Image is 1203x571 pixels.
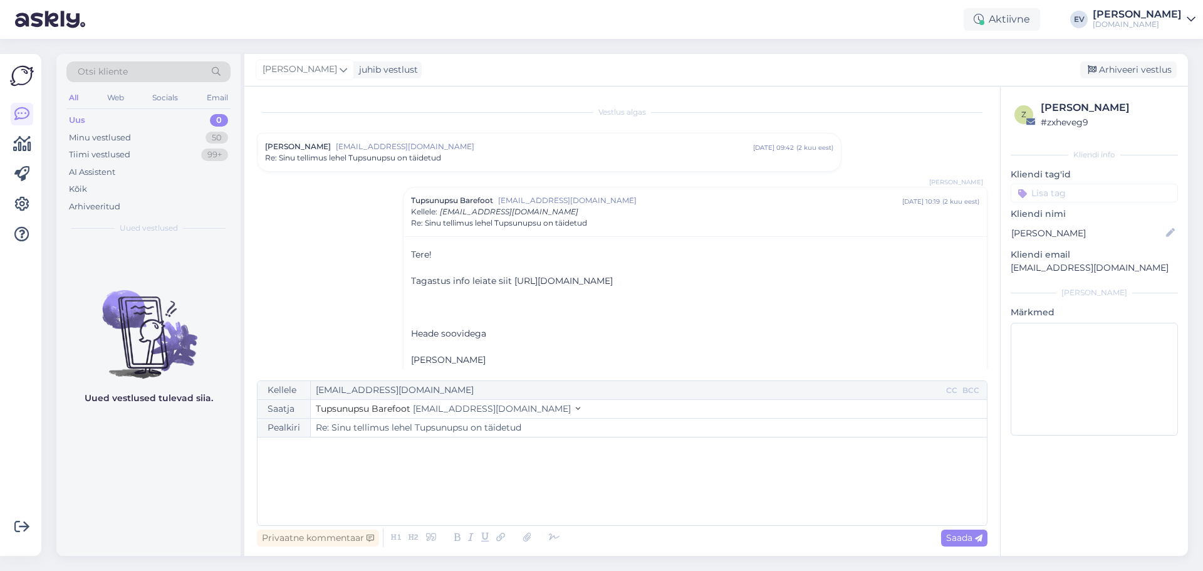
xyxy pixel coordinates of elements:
span: Re: Sinu tellimus lehel Tupsunupsu on täidetud [265,152,441,164]
div: 0 [210,114,228,127]
a: [PERSON_NAME][DOMAIN_NAME] [1093,9,1195,29]
p: Uued vestlused tulevad siia. [85,392,213,405]
span: Tupsunupsu Barefoot [316,403,410,414]
div: # zxheveg9 [1041,115,1174,129]
span: [PERSON_NAME] [265,141,331,152]
div: Aktiivne [964,8,1040,31]
div: Tiimi vestlused [69,149,130,161]
span: [EMAIL_ADDRESS][DOMAIN_NAME] [498,195,902,206]
span: [EMAIL_ADDRESS][DOMAIN_NAME] [413,403,571,414]
div: Arhiveeri vestlus [1080,61,1177,78]
div: EV [1070,11,1088,28]
span: [PERSON_NAME] [263,63,337,76]
div: [DOMAIN_NAME] [1093,19,1182,29]
div: Privaatne kommentaar [257,530,379,547]
div: AI Assistent [69,166,115,179]
div: Arhiveeritud [69,201,120,213]
div: ( 2 kuu eest ) [796,143,833,152]
div: Kliendi info [1011,149,1178,160]
span: z [1021,110,1026,119]
div: CC [944,385,960,396]
img: No chats [56,268,241,380]
div: Pealkiri [258,419,311,437]
div: 50 [206,132,228,144]
div: Socials [150,90,180,106]
a: [DOMAIN_NAME] [411,367,486,379]
span: [EMAIL_ADDRESS][DOMAIN_NAME] [336,141,753,152]
span: Uued vestlused [120,223,178,234]
button: Tupsunupsu Barefoot [EMAIL_ADDRESS][DOMAIN_NAME] [316,402,580,416]
input: Write subject here... [311,419,987,437]
div: [PERSON_NAME] [1011,287,1178,298]
span: [PERSON_NAME] [929,177,983,187]
div: juhib vestlust [354,63,418,76]
span: Tere! [411,249,432,260]
span: [PERSON_NAME] [411,354,486,365]
span: Re: Sinu tellimus lehel Tupsunupsu on täidetud [411,217,587,229]
img: Askly Logo [10,64,34,88]
input: Lisa tag [1011,184,1178,202]
div: Web [105,90,127,106]
span: Heade soovidega [411,328,486,339]
span: Tupsunupsu Barefoot [411,195,493,206]
div: All [66,90,81,106]
div: Minu vestlused [69,132,131,144]
span: Saada [946,532,982,543]
div: [PERSON_NAME] [1041,100,1174,115]
div: Vestlus algas [257,107,987,118]
div: Uus [69,114,85,127]
div: [DATE] 10:19 [902,197,940,206]
p: Kliendi email [1011,248,1178,261]
span: Otsi kliente [78,65,128,78]
div: 99+ [201,149,228,161]
div: ( 2 kuu eest ) [942,197,979,206]
div: Saatja [258,400,311,418]
div: [PERSON_NAME] [1093,9,1182,19]
span: [EMAIL_ADDRESS][DOMAIN_NAME] [440,207,578,216]
div: Kellele [258,381,311,399]
span: Kellele : [411,207,437,216]
p: [EMAIL_ADDRESS][DOMAIN_NAME] [1011,261,1178,275]
p: Kliendi tag'id [1011,168,1178,181]
div: Email [204,90,231,106]
div: BCC [960,385,982,396]
input: Recepient... [311,381,944,399]
div: Kõik [69,183,87,196]
p: Kliendi nimi [1011,207,1178,221]
p: Märkmed [1011,306,1178,319]
input: Lisa nimi [1011,226,1164,240]
span: Tagastus info leiate siit [URL][DOMAIN_NAME] [411,275,613,286]
div: [DATE] 09:42 [753,143,794,152]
